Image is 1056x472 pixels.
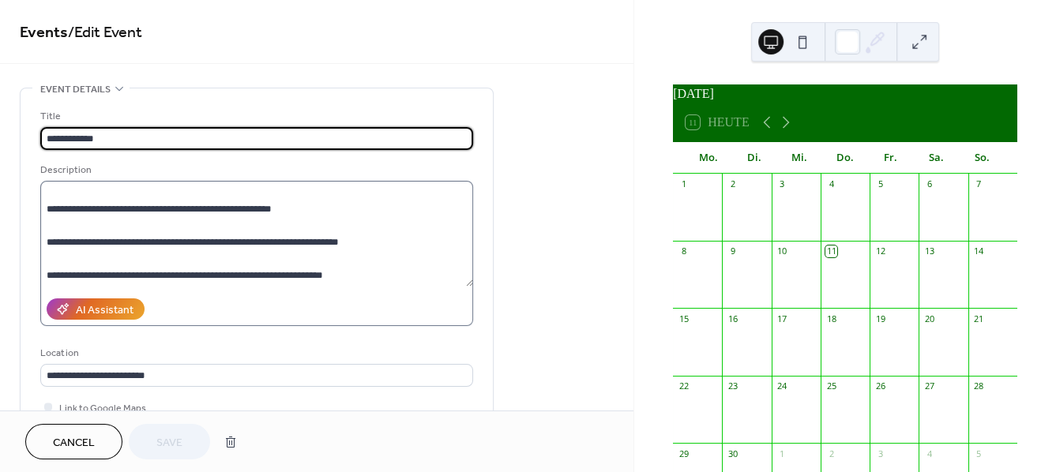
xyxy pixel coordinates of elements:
div: 16 [727,313,738,324]
div: 13 [923,245,935,257]
div: 17 [776,313,788,324]
div: 19 [874,313,886,324]
div: 18 [825,313,837,324]
button: AI Assistant [47,298,145,320]
button: Cancel [25,424,122,459]
div: 14 [973,245,985,257]
a: Events [20,17,68,48]
div: 3 [776,178,788,190]
div: 5 [973,448,985,459]
div: 2 [727,178,738,190]
div: 25 [825,380,837,392]
div: 28 [973,380,985,392]
div: Fr. [868,142,914,174]
div: Mo. [686,142,731,174]
div: Mi. [777,142,823,174]
div: 5 [874,178,886,190]
span: Event details [40,81,111,98]
div: 24 [776,380,788,392]
div: 26 [874,380,886,392]
div: 8 [678,245,690,257]
div: 3 [874,448,886,459]
span: Cancel [53,435,95,451]
span: Link to Google Maps [59,400,146,417]
div: 21 [973,313,985,324]
div: 30 [727,448,738,459]
div: Di. [731,142,777,174]
div: 9 [727,245,738,257]
div: 27 [923,380,935,392]
div: 29 [678,448,690,459]
div: Title [40,108,470,125]
div: Do. [822,142,868,174]
div: 2 [825,448,837,459]
div: Description [40,162,470,178]
div: 12 [874,245,886,257]
span: / Edit Event [68,17,142,48]
div: 15 [678,313,690,324]
div: 4 [923,448,935,459]
div: 23 [727,380,738,392]
div: So. [959,142,1005,174]
div: 1 [776,448,788,459]
div: 4 [825,178,837,190]
div: 6 [923,178,935,190]
div: Sa. [914,142,960,174]
div: 22 [678,380,690,392]
div: 20 [923,313,935,324]
div: Location [40,345,470,361]
div: 11 [825,245,837,257]
div: [DATE] [673,84,1017,103]
div: 10 [776,245,788,257]
div: 1 [678,178,690,190]
div: AI Assistant [76,302,133,319]
div: 7 [973,178,985,190]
